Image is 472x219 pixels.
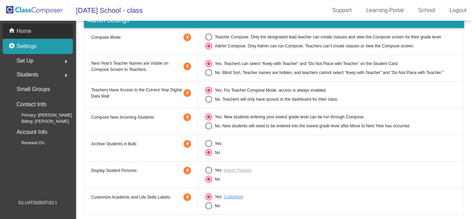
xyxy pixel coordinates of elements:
h3: Admin Settings [84,13,464,28]
a: Logout [444,5,472,16]
div: Yes [212,167,222,173]
span: Primary: [PERSON_NAME] [10,112,72,118]
a: Customize [224,194,243,200]
mat-icon: arrow_right [62,71,70,80]
mat-radio-group: Select an option [205,34,457,49]
div: Compose Mode: [91,34,191,41]
mat-radio-group: Select an option [205,193,457,209]
mat-icon: settings [8,42,17,51]
span: Billing: [PERSON_NAME] [10,118,69,125]
div: Teacher Compose. Only the designated lead teacher can create classes and view the Compose screen ... [212,34,442,40]
a: School [413,5,441,16]
div: Yes. New students entering your lowest grade level can be run through Compose. [212,114,365,120]
span: Students [17,70,38,80]
a: Support [327,5,357,16]
mat-icon: home [8,27,17,35]
mat-radio-group: Select an option [205,87,457,103]
div: No [212,149,220,156]
div: No. Teachers will only have access to the dashboard for their class. [212,96,338,102]
span: Set Up [17,56,34,66]
mat-icon: arrow_right [62,57,70,66]
div: No. New students will need to be entered into the lowest grade level after Move to Next Year has ... [212,123,410,129]
div: Customize Academic and Life Skills Labels: [91,193,191,201]
a: Learning Portal [361,5,409,16]
div: Yes. Teachers can select “Keep with Teacher” and “Do Not Place with Teacher” on the Student Card. [212,61,399,67]
mat-radio-group: Select an option [205,60,457,76]
div: Next Year's Teacher Names are Visible on Compose Screen to Teachers: [91,60,191,73]
p: Contact Info [17,100,46,109]
div: Yes [212,140,222,147]
div: Archive Students in Bulk: [91,140,191,148]
div: Display Student Pictures: [91,167,191,174]
div: Yes. For Teacher Compose Mode, access is always enabled. [212,87,327,93]
div: Yes [212,194,222,200]
span: [DATE] School - class [69,5,143,16]
span: Renewal On: [10,140,45,146]
p: Small Groups [17,84,50,94]
div: Compose New Incoming Students: [91,113,191,121]
div: No [212,176,220,182]
div: No. Blind Sort. Teacher names are hidden, and teachers cannot select "Keep with Teacher" and “Do ... [212,70,444,76]
mat-radio-group: Select an option [205,113,457,129]
div: No [212,203,220,209]
mat-radio-group: Select an option [205,140,457,156]
p: Settings [17,42,37,51]
mat-radio-group: Select an option [205,167,457,183]
p: Account Info [17,127,47,137]
div: Admin Compose. Only Admin can run Compose. Teachers can’t create classes or view the Compose screen. [212,43,414,49]
div: Teachers Have Access to the Current Year Digital Data Wall: [91,87,191,99]
p: Home [17,27,31,35]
